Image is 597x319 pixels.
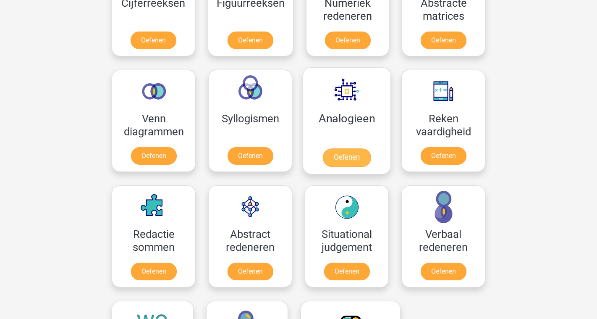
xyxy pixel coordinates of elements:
a: Oefenen [323,148,371,167]
a: Oefenen [324,263,370,280]
a: Oefenen [131,147,177,165]
a: Oefenen [131,32,176,49]
a: Oefenen [421,32,466,49]
a: Oefenen [325,32,371,49]
a: Oefenen [421,147,466,165]
a: Oefenen [421,263,466,280]
a: Oefenen [228,263,273,280]
a: Oefenen [131,263,177,280]
a: Oefenen [228,32,273,49]
a: Oefenen [228,147,273,165]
